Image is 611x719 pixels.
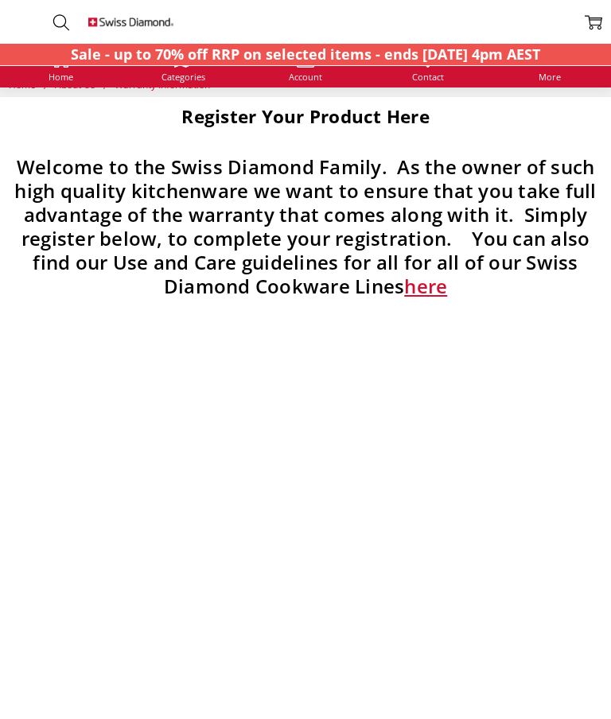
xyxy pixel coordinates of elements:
[9,106,602,128] h1: Register Your Product Here
[9,155,602,298] h3: Welcome to the Swiss Diamond Family. As the owner of such high quality kitchenware we want to ens...
[55,78,98,91] a: About Us
[9,78,38,91] a: Home
[412,72,444,81] span: Contact
[49,72,73,81] span: Home
[162,72,205,81] span: Categories
[9,78,36,91] span: Home
[49,50,73,81] a: Home
[289,72,322,81] span: Account
[55,78,95,91] span: About Us
[404,273,447,299] a: here
[88,5,174,39] img: Free Shipping On Every Order
[539,72,561,81] span: More
[115,78,210,91] a: Warranty Information
[71,45,540,64] strong: Sale - up to 70% off RRP on selected items - ends [DATE] 4pm AEST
